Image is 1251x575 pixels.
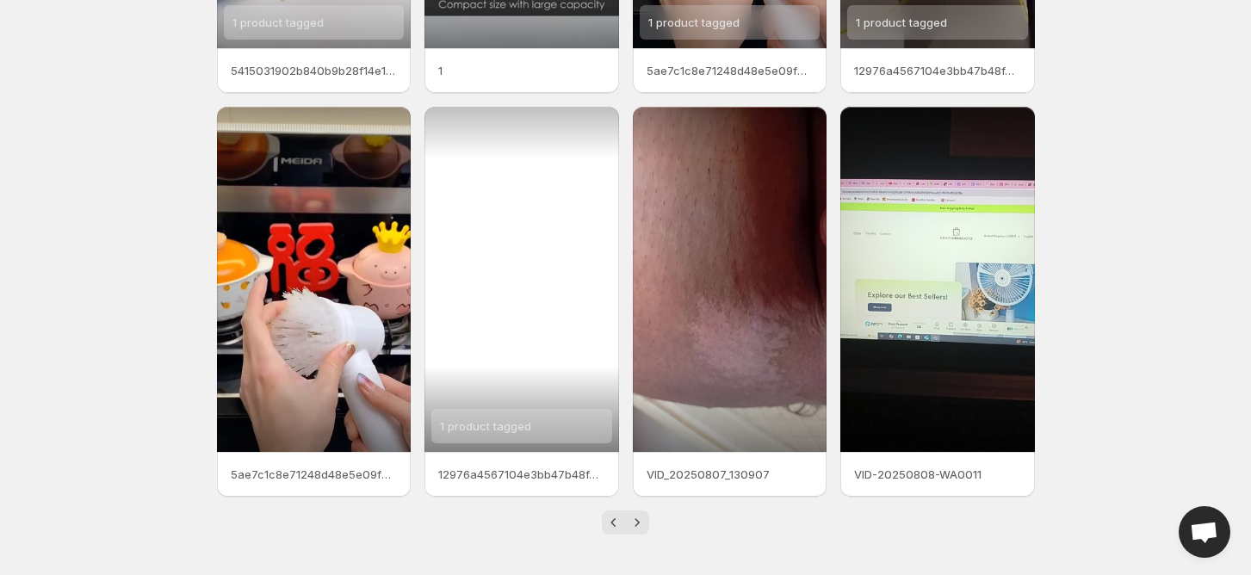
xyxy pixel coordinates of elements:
[625,510,649,535] button: Next
[440,419,531,433] span: 1 product tagged
[856,15,947,29] span: 1 product tagged
[647,466,814,483] p: VID_20250807_130907
[438,466,605,483] p: 12976a4567104e3bb47b48f46741248eSD-480p-09Mbps-54405521
[438,62,605,79] p: 1
[231,62,398,79] p: 5415031902b840b9b28f14e185d3e0baHD-1080p-25Mbps-54408331
[648,15,740,29] span: 1 product tagged
[854,466,1021,483] p: VID-20250808-WA0011
[854,62,1021,79] p: 12976a4567104e3bb47b48f46741248eSD-480p-09Mbps-54405521
[602,510,626,535] button: Previous
[602,510,649,535] nav: Pagination
[1179,506,1230,558] a: Open chat
[231,466,398,483] p: 5ae7c1c8e71248d48e5e09fcb0c3a706HD-1080p-25Mbps-54395781 1
[647,62,814,79] p: 5ae7c1c8e71248d48e5e09fcb0c3a706HD-1080p-25Mbps-54395781
[232,15,324,29] span: 1 product tagged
